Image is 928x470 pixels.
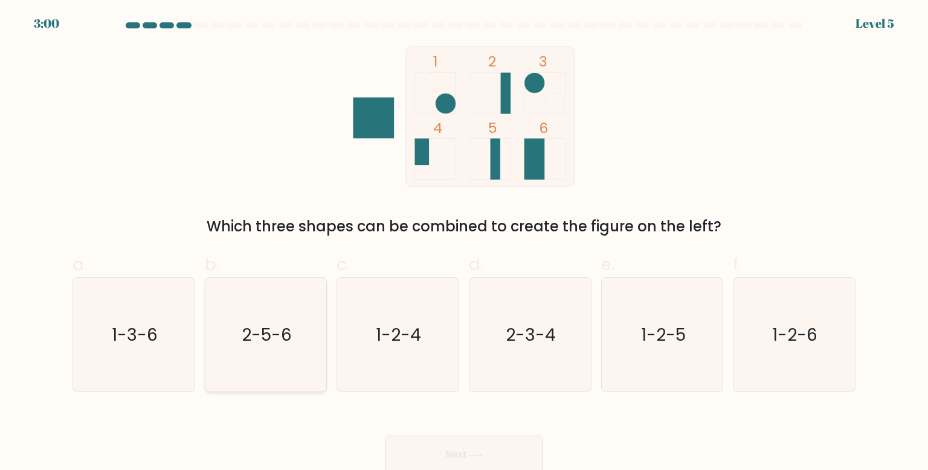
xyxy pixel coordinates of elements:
[72,253,87,276] span: a.
[733,253,741,276] span: f.
[376,323,422,347] text: 1-2-4
[773,323,818,347] text: 1-2-6
[488,51,496,71] tspan: 2
[337,253,350,276] span: c.
[601,253,614,276] span: e.
[205,253,219,276] span: b.
[242,323,292,347] text: 2-5-6
[434,118,443,138] tspan: 4
[488,118,497,138] tspan: 5
[506,323,556,347] text: 2-3-4
[855,14,894,33] div: Level 5
[434,51,438,71] tspan: 1
[641,323,686,347] text: 1-2-5
[80,216,848,237] div: Which three shapes can be combined to create the figure on the left?
[34,14,59,33] div: 3:00
[539,118,548,138] tspan: 6
[112,323,158,347] text: 1-3-6
[469,253,483,276] span: d.
[539,51,547,71] tspan: 3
